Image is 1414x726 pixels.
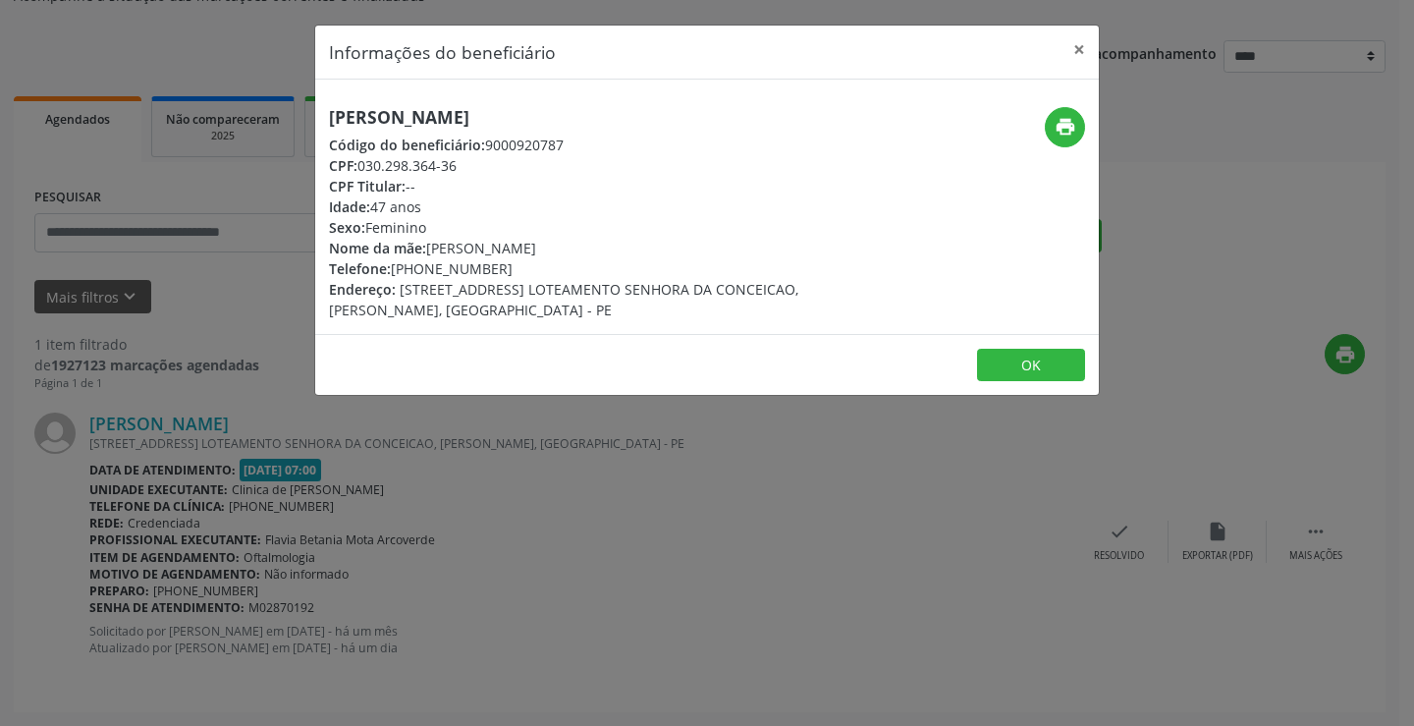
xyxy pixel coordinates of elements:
h5: [PERSON_NAME] [329,107,824,128]
span: Telefone: [329,259,391,278]
div: Feminino [329,217,824,238]
span: Nome da mãe: [329,239,426,257]
span: Endereço: [329,280,396,299]
button: print [1045,107,1085,147]
div: [PHONE_NUMBER] [329,258,824,279]
div: 9000920787 [329,135,824,155]
span: Código do beneficiário: [329,136,485,154]
h5: Informações do beneficiário [329,39,556,65]
span: Idade: [329,197,370,216]
button: OK [977,349,1085,382]
div: [PERSON_NAME] [329,238,824,258]
i: print [1055,116,1076,138]
div: 47 anos [329,196,824,217]
button: Close [1060,26,1099,74]
span: [STREET_ADDRESS] LOTEAMENTO SENHORA DA CONCEICAO, [PERSON_NAME], [GEOGRAPHIC_DATA] - PE [329,280,798,319]
div: -- [329,176,824,196]
span: CPF Titular: [329,177,406,195]
span: Sexo: [329,218,365,237]
span: CPF: [329,156,357,175]
div: 030.298.364-36 [329,155,824,176]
